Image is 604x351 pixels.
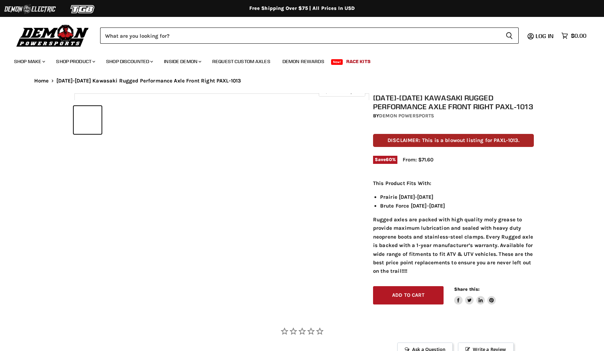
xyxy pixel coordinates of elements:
p: This Product Fits With: [373,179,534,187]
a: Shop Discounted [101,54,157,69]
span: 60 [386,157,392,162]
span: $0.00 [571,32,586,39]
div: by [373,112,534,120]
span: Log in [536,32,554,39]
span: Save % [373,156,397,164]
img: TGB Logo 2 [56,2,109,16]
a: Demon Rewards [277,54,330,69]
a: $0.00 [558,31,590,41]
button: Search [500,27,519,44]
span: Add to cart [392,292,425,298]
a: Demon Powersports [379,113,434,119]
a: Shop Make [9,54,49,69]
input: Search [100,27,500,44]
aside: Share this: [454,286,496,305]
button: Add to cart [373,286,444,305]
div: Free Shipping Over $75 | All Prices In USD [20,5,584,12]
h1: [DATE]-[DATE] Kawasaki Rugged Performance Axle Front Right PAXL-1013 [373,93,534,111]
a: Home [34,78,49,84]
a: Shop Product [51,54,99,69]
a: Inside Demon [159,54,206,69]
span: New! [331,59,343,65]
li: Prairie [DATE]-[DATE] [380,193,534,201]
p: DISCLAIMER: This is a blowout listing for PAXL-1013. [373,134,534,147]
span: Click to expand [322,89,361,94]
div: Rugged axles are packed with high quality moly grease to provide maximum lubrication and sealed w... [373,179,534,276]
img: Demon Electric Logo 2 [4,2,56,16]
a: Race Kits [341,54,376,69]
nav: Breadcrumbs [20,78,584,84]
span: Share this: [454,287,480,292]
button: 2002-2013 Kawasaki Rugged Performance Axle Front Right PAXL-1013 thumbnail [74,106,102,134]
ul: Main menu [9,51,585,69]
form: Product [100,27,519,44]
a: Log in [532,33,558,39]
li: Brute Force [DATE]-[DATE] [380,202,534,210]
span: From: $71.60 [403,156,433,163]
a: Request Custom Axles [207,54,276,69]
span: [DATE]-[DATE] Kawasaki Rugged Performance Axle Front Right PAXL-1013 [56,78,241,84]
img: Demon Powersports [14,23,91,48]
